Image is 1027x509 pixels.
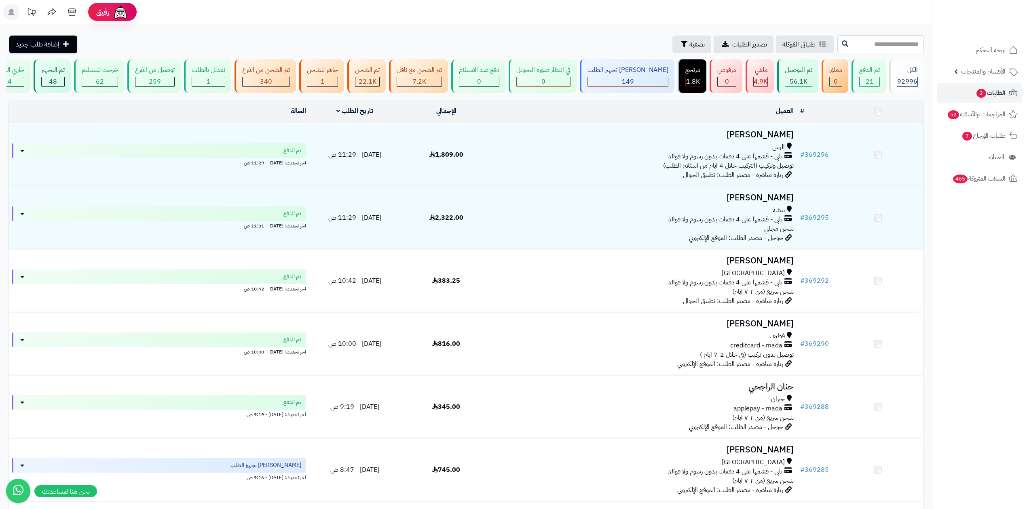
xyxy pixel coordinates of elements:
[432,465,460,475] span: 745.00
[12,347,306,355] div: اخر تحديث: [DATE] - 10:00 ص
[962,132,972,141] span: 7
[764,224,794,233] span: شحن مجاني
[135,65,175,75] div: توصيل من الفرع
[192,77,225,86] div: 1
[387,59,450,93] a: تم الشحن مع ناقل 7.2K
[663,161,794,170] span: توصيل وتركيب (التركيب خلال 4 ايام من استلام الطلب)
[72,59,126,93] a: خرجت للتسليم 62
[242,65,290,75] div: تم الشحن من الفرع
[948,110,959,119] span: 52
[495,319,794,328] h3: [PERSON_NAME]
[989,151,1004,163] span: العملاء
[9,36,77,53] a: إضافة طلب جديد
[328,150,381,160] span: [DATE] - 11:29 ص
[668,467,782,476] span: تابي - قسّمها على 4 دفعات بدون رسوم ولا فوائد
[12,158,306,166] div: اخر تحديث: [DATE] - 11:29 ص
[897,77,917,86] span: 92996
[888,59,926,93] a: الكل92996
[686,77,700,86] span: 1.8K
[41,65,65,75] div: تم التجهيز
[718,77,736,86] div: 0
[432,339,460,349] span: 816.00
[733,404,782,413] span: applepay - mada
[459,77,499,86] div: 0
[436,106,456,116] a: الإجمالي
[700,350,794,360] span: توصيل بدون تركيب (في خلال 2-7 ايام )
[12,284,306,292] div: اخر تحديث: [DATE] - 10:42 ص
[677,359,783,369] span: زيارة مباشرة - مصدر الطلب: الموقع الإلكتروني
[397,77,442,86] div: 7223
[668,215,782,224] span: تابي - قسّمها على 4 دفعات بدون رسوم ولا فوائد
[776,36,834,53] a: طلباتي المُوكلة
[359,77,376,86] span: 22.1K
[976,89,986,98] span: 2
[516,65,571,75] div: في انتظار صورة التحويل
[307,77,338,86] div: 1
[717,65,736,75] div: مرفوض
[866,77,874,86] span: 21
[355,65,380,75] div: تم الشحن
[126,59,182,93] a: توصيل من الفرع 259
[82,65,118,75] div: خرجت للتسليم
[149,77,161,86] span: 259
[937,83,1022,103] a: الطلبات2
[785,65,812,75] div: تم التوصيل
[21,4,42,22] a: تحديثات المنصة
[517,77,570,86] div: 0
[732,476,794,486] span: شحن سريع (من ٢-٧ ايام)
[495,130,794,139] h3: [PERSON_NAME]
[937,126,1022,145] a: طلبات الإرجاع7
[283,147,301,155] span: تم الدفع
[677,485,783,495] span: زيارة مباشرة - مصدر الطلب: الموقع الإلكتروني
[689,233,783,243] span: جوجل - مصدر الطلب: الموقع الإلكتروني
[450,59,507,93] a: دفع عند الاستلام 0
[495,256,794,265] h3: [PERSON_NAME]
[785,77,812,86] div: 56082
[732,413,794,423] span: شحن سريع (من ٢-٧ ايام)
[850,59,888,93] a: تم الدفع 21
[754,77,767,86] div: 4922
[800,150,805,160] span: #
[207,77,211,86] span: 1
[897,65,918,75] div: الكل
[12,473,306,481] div: اخر تحديث: [DATE] - 9:16 ص
[328,339,381,349] span: [DATE] - 10:00 ص
[769,332,785,341] span: قطيف
[800,339,805,349] span: #
[283,398,301,406] span: تم الدفع
[683,296,783,306] span: زيارة مباشرة - مصدر الطلب: تطبيق الجوال
[328,213,381,223] span: [DATE] - 11:29 ص
[429,150,463,160] span: 1,809.00
[495,445,794,454] h3: [PERSON_NAME]
[355,77,379,86] div: 22119
[976,87,1006,99] span: الطلبات
[96,77,104,86] span: 62
[800,339,829,349] a: #369290
[49,77,57,86] span: 48
[800,276,805,286] span: #
[541,77,545,86] span: 0
[937,105,1022,124] a: المراجعات والأسئلة52
[429,213,463,223] span: 2,322.00
[953,175,968,183] span: 465
[260,77,272,86] span: 340
[346,59,387,93] a: تم الشحن 22.1K
[291,106,306,116] a: الحالة
[772,143,785,152] span: الرس
[622,77,634,86] span: 149
[753,65,768,75] div: ملغي
[12,221,306,229] div: اخر تحديث: [DATE] - 11:31 ص
[829,65,842,75] div: معلق
[947,109,1006,120] span: المراجعات والأسئلة
[432,402,460,412] span: 345.00
[937,147,1022,167] a: العملاء
[800,276,829,286] a: #369292
[330,465,379,475] span: [DATE] - 8:47 ص
[860,77,879,86] div: 21
[776,106,794,116] a: العميل
[800,213,805,223] span: #
[42,77,64,86] div: 48
[321,77,325,86] span: 1
[330,402,379,412] span: [DATE] - 9:19 ص
[192,65,225,75] div: تعديل بالطلب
